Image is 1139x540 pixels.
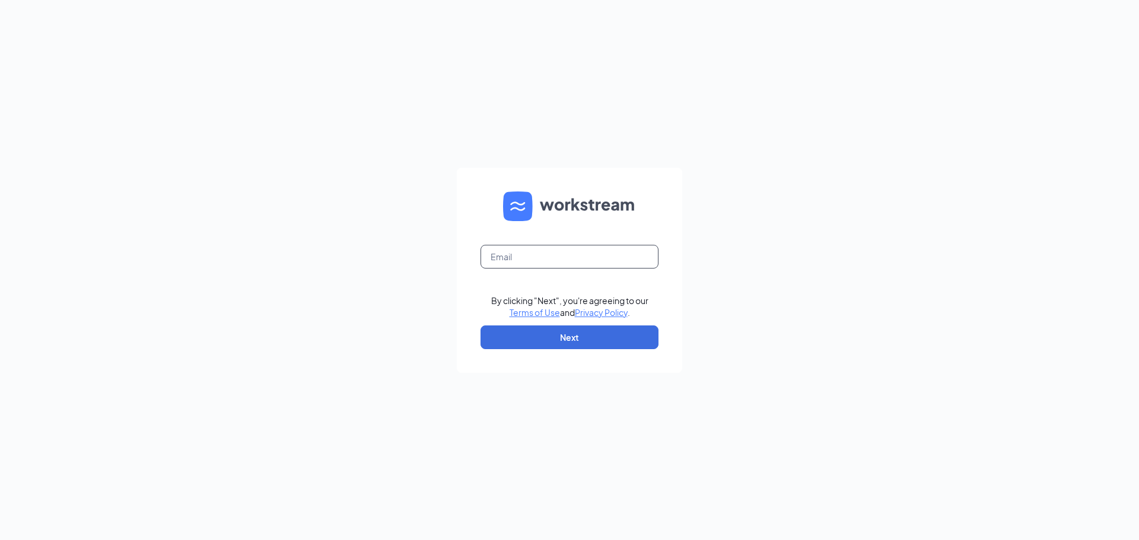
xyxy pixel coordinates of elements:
[503,191,636,221] img: WS logo and Workstream text
[481,245,658,269] input: Email
[575,307,628,318] a: Privacy Policy
[510,307,560,318] a: Terms of Use
[491,295,648,318] div: By clicking "Next", you're agreeing to our and .
[481,325,658,349] button: Next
